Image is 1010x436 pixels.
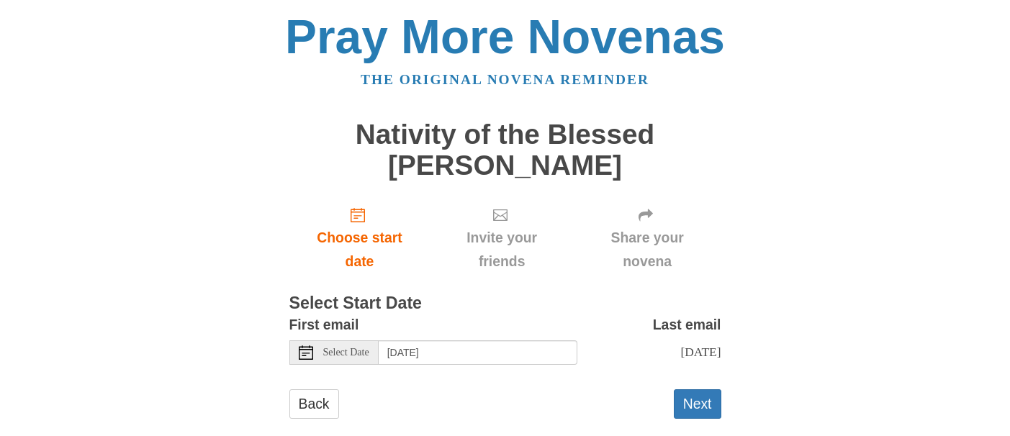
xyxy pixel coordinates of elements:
[285,10,725,63] a: Pray More Novenas
[588,226,707,273] span: Share your novena
[674,389,721,419] button: Next
[289,313,359,337] label: First email
[361,72,649,87] a: The original novena reminder
[653,313,721,337] label: Last email
[289,389,339,419] a: Back
[289,119,721,181] h1: Nativity of the Blessed [PERSON_NAME]
[680,345,721,359] span: [DATE]
[289,294,721,313] h3: Select Start Date
[323,348,369,358] span: Select Date
[430,195,573,281] div: Click "Next" to confirm your start date first.
[289,195,430,281] a: Choose start date
[574,195,721,281] div: Click "Next" to confirm your start date first.
[304,226,416,273] span: Choose start date
[444,226,559,273] span: Invite your friends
